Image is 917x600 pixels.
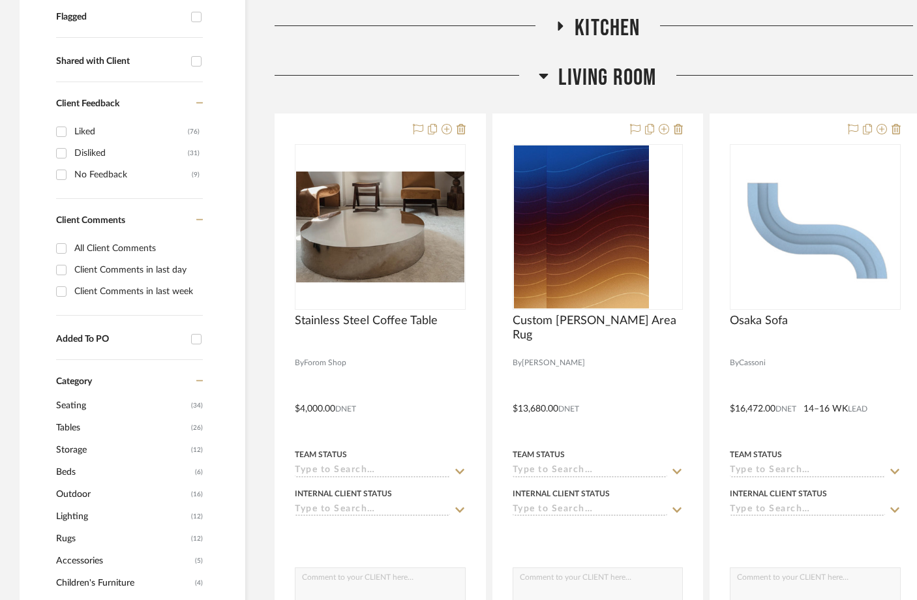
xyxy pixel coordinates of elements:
[56,417,188,439] span: Tables
[56,461,192,483] span: Beds
[56,99,119,108] span: Client Feedback
[730,357,739,369] span: By
[56,550,192,572] span: Accessories
[513,357,522,369] span: By
[191,417,203,438] span: (26)
[195,462,203,483] span: (6)
[295,314,438,328] span: Stainless Steel Coffee Table
[304,357,346,369] span: Forom Shop
[730,465,885,477] input: Type to Search…
[195,550,203,571] span: (5)
[730,449,782,460] div: Team Status
[56,572,192,594] span: Children's Furniture
[513,488,610,500] div: Internal Client Status
[730,504,885,517] input: Type to Search…
[56,334,185,345] div: Added To PO
[191,440,203,460] span: (12)
[191,395,203,416] span: (34)
[522,357,585,369] span: [PERSON_NAME]
[56,216,125,225] span: Client Comments
[513,465,668,477] input: Type to Search…
[547,145,650,308] img: Custom Jamie Stern Area Rug
[191,484,203,505] span: (16)
[191,528,203,549] span: (12)
[74,121,188,142] div: Liked
[730,488,827,500] div: Internal Client Status
[56,56,185,67] div: Shared with Client
[74,143,188,164] div: Disliked
[56,376,92,387] span: Category
[295,357,304,369] span: By
[74,281,200,302] div: Client Comments in last week
[188,143,200,164] div: (31)
[74,164,192,185] div: No Feedback
[56,395,188,417] span: Seating
[731,164,899,290] img: Osaka Sofa
[739,357,766,369] span: Cassoni
[558,64,656,92] span: Living Room
[192,164,200,185] div: (9)
[296,172,464,282] img: Stainless Steel Coffee Table
[56,528,188,550] span: Rugs
[56,505,188,528] span: Lighting
[575,14,640,42] span: Kitchen
[188,121,200,142] div: (76)
[513,449,565,460] div: Team Status
[74,260,200,280] div: Client Comments in last day
[56,483,188,505] span: Outdoor
[295,488,392,500] div: Internal Client Status
[191,506,203,527] span: (12)
[195,573,203,593] span: (4)
[295,465,450,477] input: Type to Search…
[513,314,684,342] span: Custom [PERSON_NAME] Area Rug
[56,439,188,461] span: Storage
[513,504,668,517] input: Type to Search…
[295,504,450,517] input: Type to Search…
[56,12,185,23] div: Flagged
[74,238,200,259] div: All Client Comments
[730,314,788,328] span: Osaka Sofa
[295,449,347,460] div: Team Status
